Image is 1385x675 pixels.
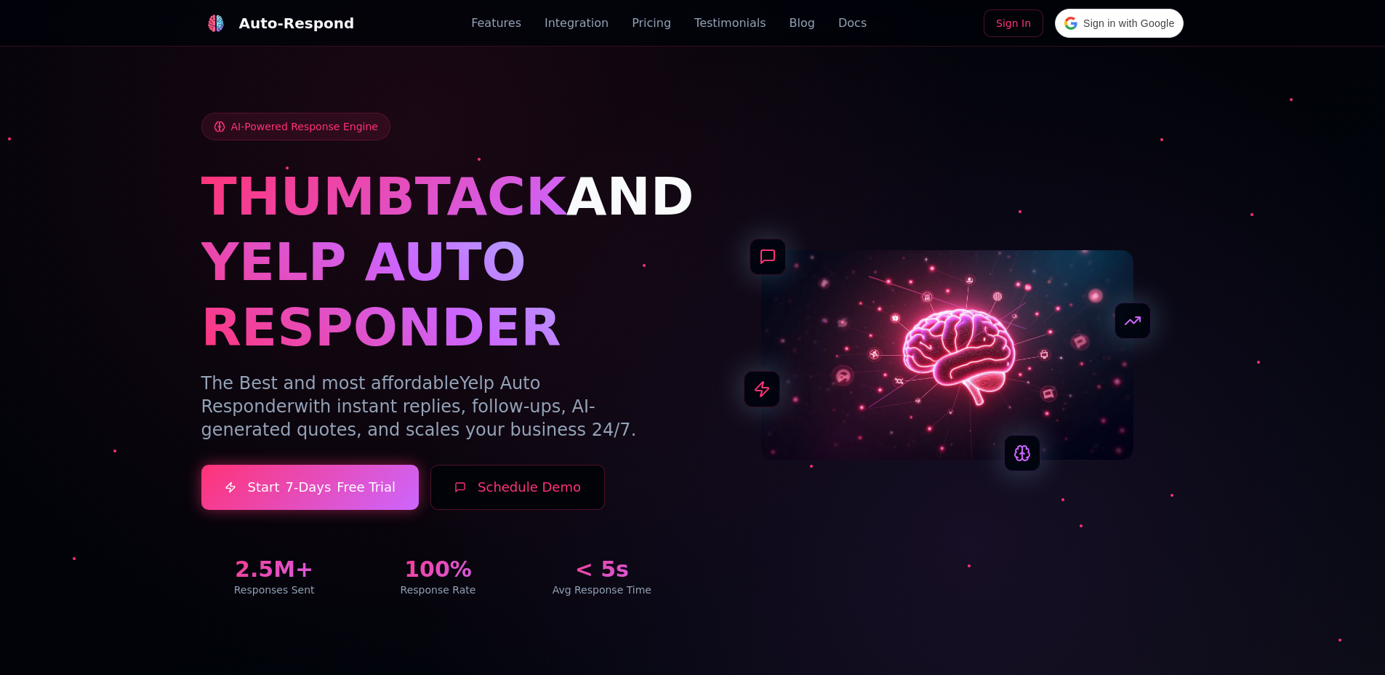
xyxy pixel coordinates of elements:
[231,119,378,134] span: AI-Powered Response Engine
[1083,16,1174,31] span: Sign in with Google
[529,583,675,597] div: Avg Response Time
[365,583,511,597] div: Response Rate
[529,556,675,583] div: < 5s
[471,15,521,32] a: Features
[206,15,224,32] img: Auto-Respond Logo
[201,166,566,227] span: THUMBTACK
[239,13,355,33] div: Auto-Respond
[201,229,675,360] h1: YELP AUTO RESPONDER
[1055,9,1184,38] div: Sign in with Google
[285,477,331,498] span: 7-Days
[632,15,671,32] a: Pricing
[566,166,694,227] span: AND
[545,15,609,32] a: Integration
[761,250,1133,460] img: AI Neural Network Brain
[694,15,766,32] a: Testimonials
[365,556,511,583] div: 100%
[430,465,605,510] button: Schedule Demo
[201,9,355,38] a: Auto-Respond LogoAuto-Respond
[201,465,419,510] a: Start7-DaysFree Trial
[201,556,348,583] div: 2.5M+
[790,15,815,32] a: Blog
[984,9,1043,37] a: Sign In
[201,372,675,442] p: The Best and most affordable with instant replies, follow-ups, AI-generated quotes, and scales yo...
[201,583,348,597] div: Responses Sent
[838,15,867,32] a: Docs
